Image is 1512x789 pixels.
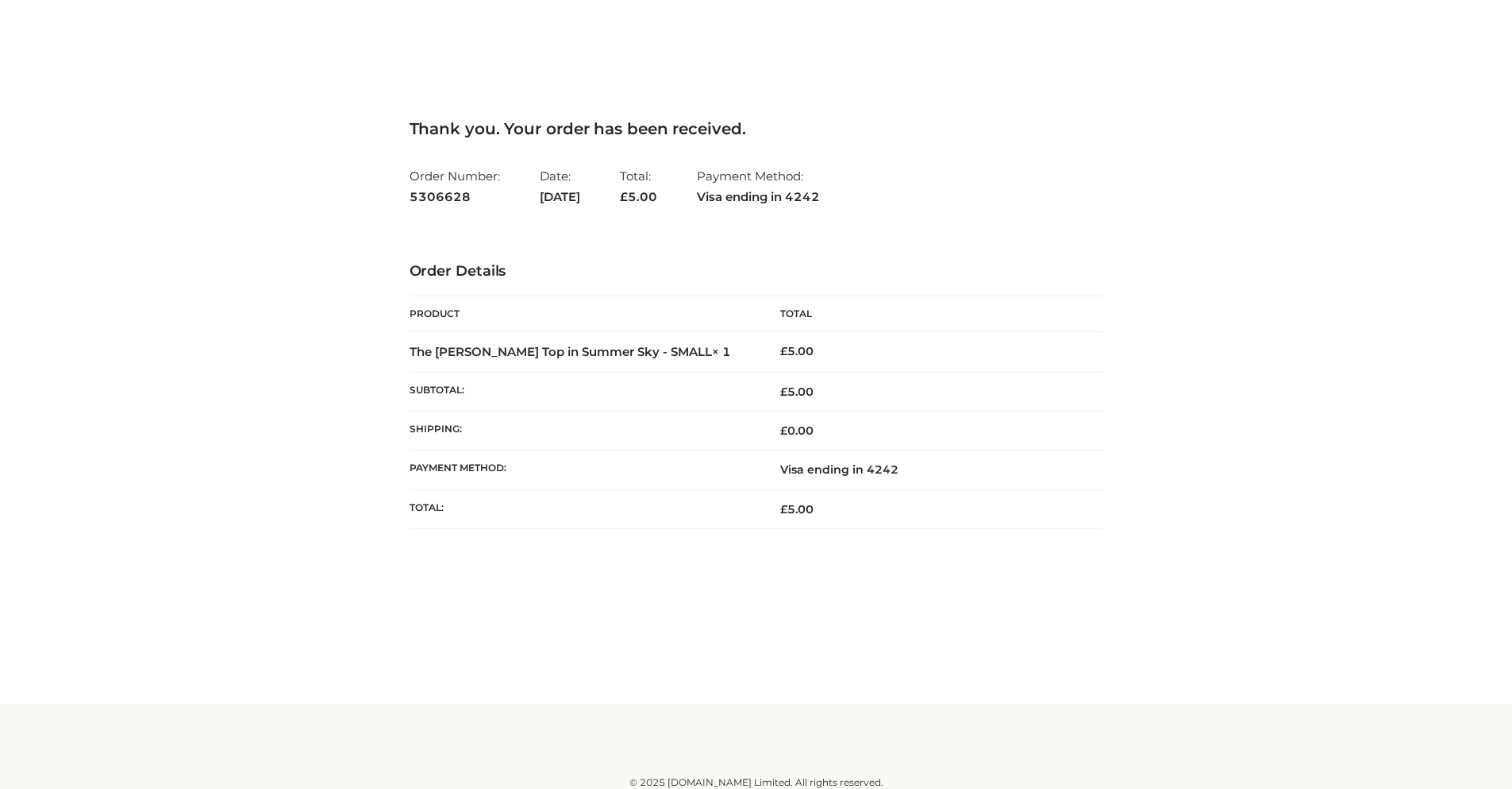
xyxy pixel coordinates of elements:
[712,344,731,359] strong: × 1
[410,489,756,528] th: Total:
[697,187,820,207] strong: Visa ending in 4242
[540,187,580,207] strong: [DATE]
[410,372,756,411] th: Subtotal:
[410,263,1103,280] h3: Order Details
[780,502,787,516] span: £
[410,119,1103,138] h3: Thank you. Your order has been received.
[620,189,628,204] span: £
[410,344,731,359] strong: The [PERSON_NAME] Top in Summer Sky - SMALL
[756,296,1103,332] th: Total
[780,385,787,399] span: £
[780,424,814,438] bdi: 0.00
[410,162,500,211] li: Order Number:
[410,187,500,207] strong: 5306628
[620,162,657,211] li: Total:
[620,189,657,204] span: 5.00
[697,162,820,211] li: Payment Method:
[780,344,787,358] span: £
[540,162,580,211] li: Date:
[780,502,814,516] span: 5.00
[410,451,756,489] th: Payment method:
[410,412,756,451] th: Shipping:
[780,424,787,438] span: £
[780,344,814,358] bdi: 5.00
[756,451,1103,489] td: Visa ending in 4242
[780,385,814,399] span: 5.00
[410,296,756,332] th: Product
